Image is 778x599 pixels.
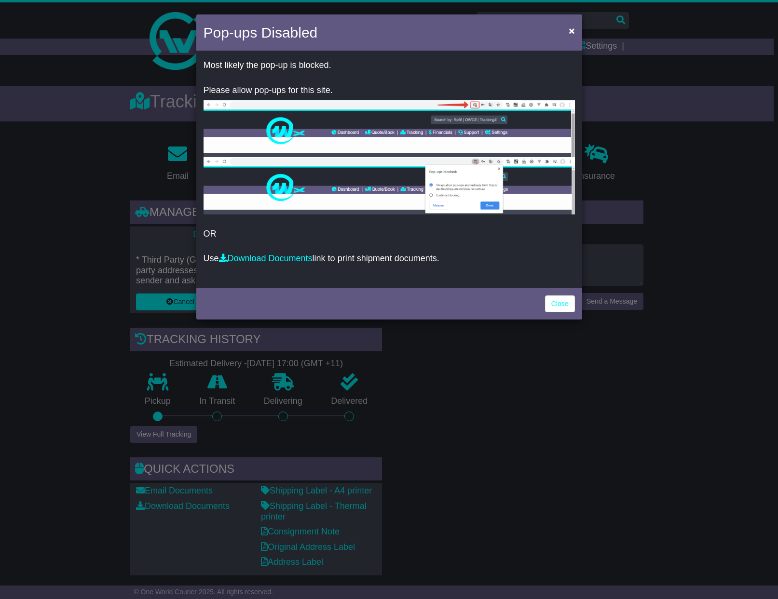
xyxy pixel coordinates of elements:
h4: Pop-ups Disabled [204,22,318,43]
a: Close [545,295,575,312]
img: allow-popup-2.png [204,157,575,214]
p: Most likely the pop-up is blocked. [204,60,575,71]
div: OR [196,53,582,286]
p: Please allow pop-ups for this site. [204,85,575,96]
span: × [569,25,574,36]
img: allow-popup-1.png [204,100,575,157]
p: Use link to print shipment documents. [204,253,575,264]
a: Download Documents [219,253,313,263]
button: Close [564,21,579,40]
